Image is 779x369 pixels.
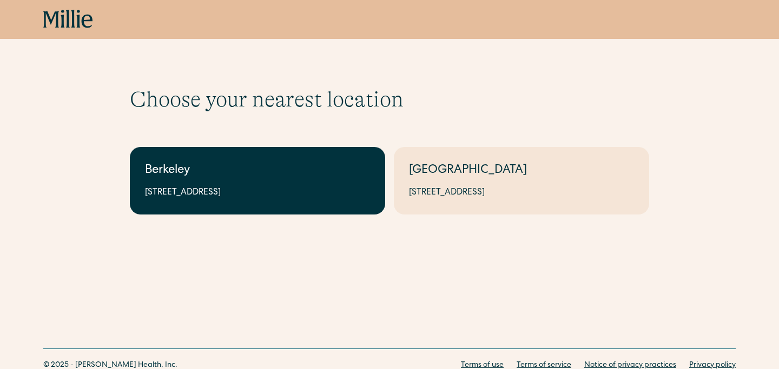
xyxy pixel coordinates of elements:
a: Berkeley[STREET_ADDRESS] [130,147,385,214]
div: [STREET_ADDRESS] [145,186,370,199]
div: Berkeley [145,162,370,180]
div: [GEOGRAPHIC_DATA] [409,162,634,180]
a: [GEOGRAPHIC_DATA][STREET_ADDRESS] [394,147,649,214]
h1: Choose your nearest location [130,86,649,112]
div: [STREET_ADDRESS] [409,186,634,199]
